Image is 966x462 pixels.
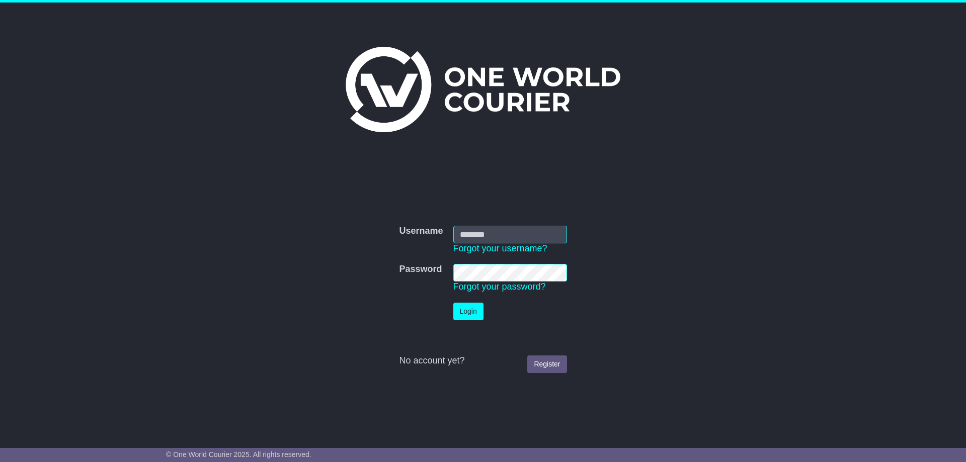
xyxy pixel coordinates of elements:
div: No account yet? [399,355,567,366]
label: Password [399,264,442,275]
button: Login [453,303,484,320]
label: Username [399,226,443,237]
img: One World [346,47,620,132]
a: Register [527,355,567,373]
a: Forgot your username? [453,243,547,253]
a: Forgot your password? [453,282,546,292]
span: © One World Courier 2025. All rights reserved. [166,450,311,458]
